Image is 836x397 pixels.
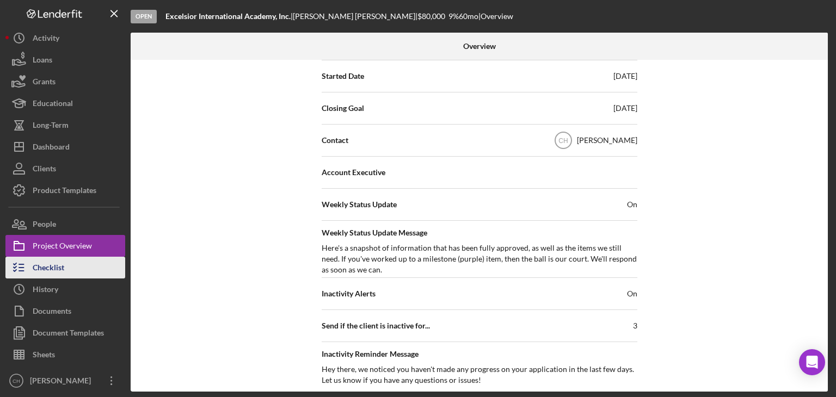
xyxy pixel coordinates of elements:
[627,199,637,210] span: On
[799,349,825,375] div: Open Intercom Messenger
[293,12,417,21] div: [PERSON_NAME] [PERSON_NAME] |
[5,235,125,257] button: Project Overview
[448,12,459,21] div: 9 %
[5,49,125,71] button: Loans
[417,11,445,21] span: $80,000
[322,243,637,275] div: Here's a snapshot of information that has been fully approved, as well as the items we still need...
[33,213,56,238] div: People
[322,349,637,359] span: Inactivity Reminder Message
[33,158,56,182] div: Clients
[322,364,637,386] div: Hey there, we noticed you haven't made any progress on your application in the last few days. Let...
[5,179,125,201] button: Product Templates
[33,235,92,259] div: Project Overview
[322,71,364,82] span: Started Date
[33,92,73,117] div: Educational
[5,71,125,92] button: Grants
[27,370,98,394] div: [PERSON_NAME]
[5,278,125,300] button: History
[33,322,104,346] div: Document Templates
[165,11,291,21] b: Excelsior International Academy, Inc.
[478,12,513,21] div: | Overview
[33,257,64,281] div: Checklist
[577,135,637,146] div: [PERSON_NAME]
[5,300,125,322] button: Documents
[613,71,637,82] div: [DATE]
[613,103,637,114] div: [DATE]
[5,27,125,49] button: Activity
[5,213,125,235] button: People
[33,179,96,204] div: Product Templates
[33,278,58,303] div: History
[633,320,637,331] div: 3
[33,71,56,95] div: Grants
[558,137,568,145] text: CH
[5,136,125,158] button: Dashboard
[322,288,376,299] span: Inactivity Alerts
[33,49,52,73] div: Loans
[5,344,125,365] button: Sheets
[322,199,397,210] span: Weekly Status Update
[165,12,293,21] div: |
[33,114,69,139] div: Long-Term
[463,42,496,51] b: Overview
[459,12,478,21] div: 60 mo
[5,257,125,278] button: Checklist
[13,378,20,384] text: CH
[322,135,348,146] span: Contact
[5,114,125,136] button: Long-Term
[5,92,125,114] button: Educational
[322,167,385,178] span: Account Executive
[33,300,71,325] div: Documents
[5,370,125,392] button: CH[PERSON_NAME]
[131,10,157,23] div: Open
[5,158,125,179] button: Clients
[322,320,430,331] span: Send if the client is inactive for...
[33,136,70,160] div: Dashboard
[5,322,125,344] button: Document Templates
[627,288,637,299] span: On
[33,27,59,52] div: Activity
[322,227,637,238] span: Weekly Status Update Message
[33,344,55,368] div: Sheets
[322,103,364,114] span: Closing Goal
